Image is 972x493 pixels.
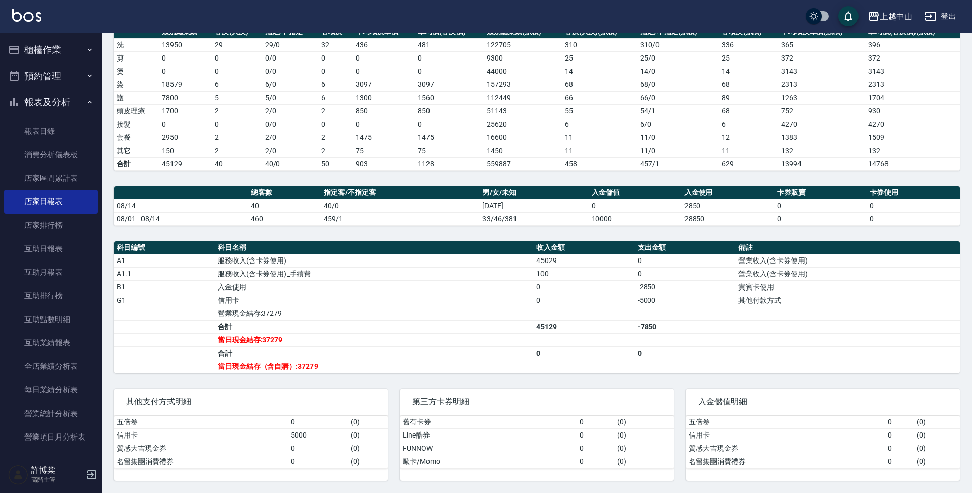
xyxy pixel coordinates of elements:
[838,6,859,26] button: save
[638,91,719,104] td: 66 / 0
[114,186,960,226] table: a dense table
[348,455,388,468] td: ( 0 )
[480,199,589,212] td: [DATE]
[635,346,736,360] td: 0
[263,118,319,131] td: 0 / 0
[480,186,589,199] th: 男/女/未知
[400,455,577,468] td: 歐卡/Momo
[867,212,960,225] td: 0
[635,294,736,307] td: -5000
[686,442,885,455] td: 質感大吉現金券
[288,428,348,442] td: 5000
[114,254,215,267] td: A1
[212,118,263,131] td: 0
[288,455,348,468] td: 0
[562,51,638,65] td: 25
[159,144,212,157] td: 150
[638,51,719,65] td: 25 / 0
[885,428,914,442] td: 0
[719,38,779,51] td: 336
[263,131,319,144] td: 2 / 0
[415,118,484,131] td: 0
[415,38,484,51] td: 481
[914,455,960,468] td: ( 0 )
[638,78,719,91] td: 68 / 0
[415,65,484,78] td: 0
[114,416,288,429] td: 五倍卷
[577,416,615,429] td: 0
[615,428,674,442] td: ( 0 )
[480,212,589,225] td: 33/46/381
[212,131,263,144] td: 2
[484,118,562,131] td: 25620
[212,38,263,51] td: 29
[779,118,866,131] td: 4270
[534,254,635,267] td: 45029
[319,91,353,104] td: 6
[263,157,319,170] td: 40/0
[635,267,736,280] td: 0
[638,157,719,170] td: 457/1
[577,455,615,468] td: 0
[415,78,484,91] td: 3097
[319,144,353,157] td: 2
[866,144,960,157] td: 132
[400,416,674,469] table: a dense table
[114,25,960,171] table: a dense table
[319,131,353,144] td: 2
[635,280,736,294] td: -2850
[562,118,638,131] td: 6
[248,212,321,225] td: 460
[4,63,98,90] button: 預約管理
[736,294,960,307] td: 其他付款方式
[635,241,736,254] th: 支出金額
[114,442,288,455] td: 質感大吉現金券
[348,428,388,442] td: ( 0 )
[263,38,319,51] td: 29 / 0
[353,157,415,170] td: 903
[589,199,682,212] td: 0
[914,442,960,455] td: ( 0 )
[682,212,775,225] td: 28850
[263,104,319,118] td: 2 / 0
[415,51,484,65] td: 0
[779,51,866,65] td: 372
[159,131,212,144] td: 2950
[353,65,415,78] td: 0
[775,186,867,199] th: 卡券販賣
[215,360,534,373] td: 當日現金結存（含自購）:37279
[638,131,719,144] td: 11 / 0
[562,157,638,170] td: 458
[353,78,415,91] td: 3097
[353,118,415,131] td: 0
[4,37,98,63] button: 櫃檯作業
[779,91,866,104] td: 1263
[159,51,212,65] td: 0
[4,284,98,307] a: 互助排行榜
[534,267,635,280] td: 100
[215,346,534,360] td: 合計
[400,416,577,429] td: 舊有卡券
[686,428,885,442] td: 信用卡
[212,91,263,104] td: 5
[4,237,98,260] a: 互助日報表
[779,65,866,78] td: 3143
[484,131,562,144] td: 16600
[682,186,775,199] th: 入金使用
[914,416,960,429] td: ( 0 )
[215,241,534,254] th: 科目名稱
[638,104,719,118] td: 54 / 1
[215,267,534,280] td: 服務收入(含卡券使用)_手續費
[319,104,353,118] td: 2
[719,144,779,157] td: 11
[114,455,288,468] td: 名留集團消費禮券
[31,475,83,484] p: 高階主管
[638,38,719,51] td: 310 / 0
[484,144,562,157] td: 1450
[779,78,866,91] td: 2313
[4,214,98,237] a: 店家排行榜
[114,428,288,442] td: 信用卡
[484,91,562,104] td: 112449
[885,455,914,468] td: 0
[114,144,159,157] td: 其它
